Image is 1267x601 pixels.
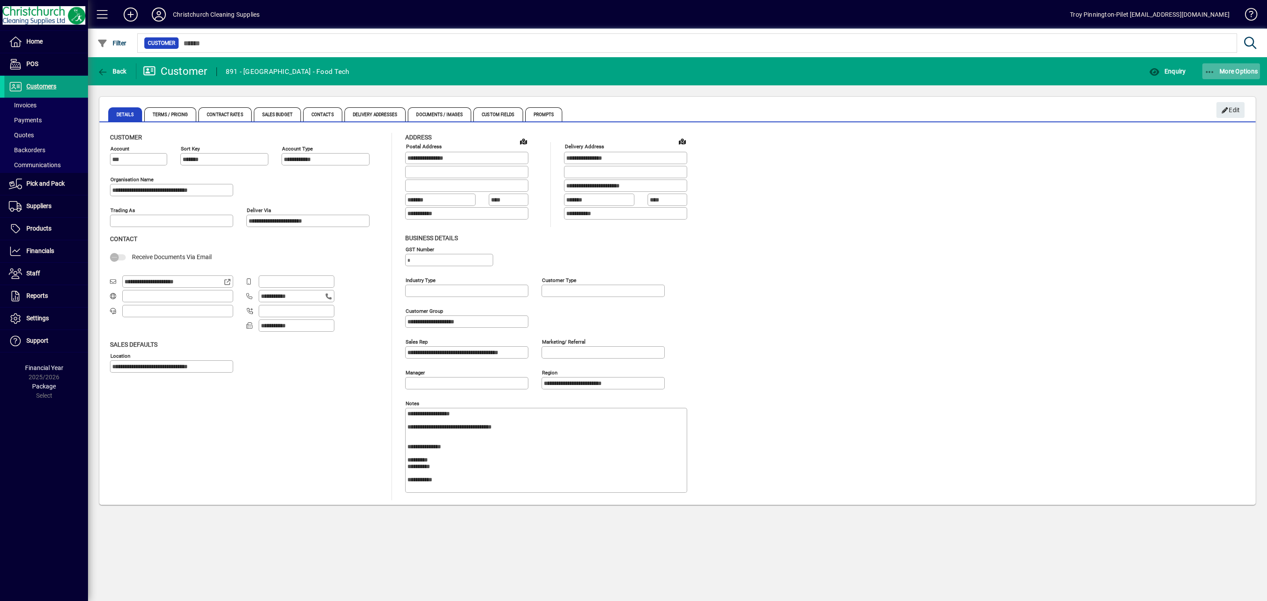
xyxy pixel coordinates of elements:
button: Profile [145,7,173,22]
a: Backorders [4,143,88,158]
a: Support [4,330,88,352]
span: Products [26,225,51,232]
span: Financial Year [25,364,63,371]
span: Receive Documents Via Email [132,253,212,260]
a: POS [4,53,88,75]
span: Terms / Pricing [144,107,197,121]
a: Suppliers [4,195,88,217]
mat-label: Trading as [110,207,135,213]
mat-label: Account Type [282,146,313,152]
span: Communications [9,161,61,169]
span: Quotes [9,132,34,139]
span: Payments [9,117,42,124]
a: Home [4,31,88,53]
span: Contact [110,235,137,242]
a: Payments [4,113,88,128]
span: Documents / Images [408,107,471,121]
mat-label: Region [542,369,557,375]
span: Contract Rates [198,107,251,121]
span: Edit [1221,103,1240,117]
mat-label: Organisation name [110,176,154,183]
a: Knowledge Base [1238,2,1256,30]
a: View on map [516,134,531,148]
span: Customers [26,83,56,90]
span: Support [26,337,48,344]
span: Filter [97,40,127,47]
app-page-header-button: Back [88,63,136,79]
span: Custom Fields [473,107,523,121]
div: 891 - [GEOGRAPHIC_DATA] - Food Tech [226,65,350,79]
mat-label: Industry type [406,277,436,283]
button: Back [95,63,129,79]
span: Backorders [9,147,45,154]
mat-label: Deliver via [247,207,271,213]
mat-label: Sales rep [406,338,428,344]
span: Customer [110,134,142,141]
mat-label: Notes [406,400,419,406]
mat-label: Manager [406,369,425,375]
a: Settings [4,308,88,330]
a: Reports [4,285,88,307]
a: Staff [4,263,88,285]
mat-label: GST Number [406,246,434,252]
span: Sales Budget [254,107,301,121]
mat-label: Account [110,146,129,152]
span: Reports [26,292,48,299]
a: Pick and Pack [4,173,88,195]
a: Products [4,218,88,240]
span: Invoices [9,102,37,109]
mat-label: Customer type [542,277,576,283]
span: Pick and Pack [26,180,65,187]
span: Business details [405,235,458,242]
button: Edit [1216,102,1245,118]
span: Back [97,68,127,75]
button: More Options [1202,63,1260,79]
span: Settings [26,315,49,322]
span: POS [26,60,38,67]
span: Contacts [303,107,342,121]
div: Christchurch Cleaning Supplies [173,7,260,22]
button: Add [117,7,145,22]
a: Financials [4,240,88,262]
a: Communications [4,158,88,172]
span: More Options [1205,68,1258,75]
button: Enquiry [1147,63,1188,79]
span: Home [26,38,43,45]
span: Customer [148,39,175,48]
span: Details [108,107,142,121]
span: Financials [26,247,54,254]
span: Enquiry [1149,68,1186,75]
span: Sales defaults [110,341,157,348]
div: Customer [143,64,208,78]
mat-label: Customer group [406,308,443,314]
mat-label: Marketing/ Referral [542,338,586,344]
span: Package [32,383,56,390]
a: View on map [675,134,689,148]
span: Address [405,134,432,141]
mat-label: Sort key [181,146,200,152]
a: Quotes [4,128,88,143]
button: Filter [95,35,129,51]
mat-label: Location [110,352,130,359]
a: Invoices [4,98,88,113]
div: Troy Pinnington-Pilet [EMAIL_ADDRESS][DOMAIN_NAME] [1070,7,1230,22]
span: Prompts [525,107,563,121]
span: Staff [26,270,40,277]
span: Delivery Addresses [344,107,406,121]
span: Suppliers [26,202,51,209]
